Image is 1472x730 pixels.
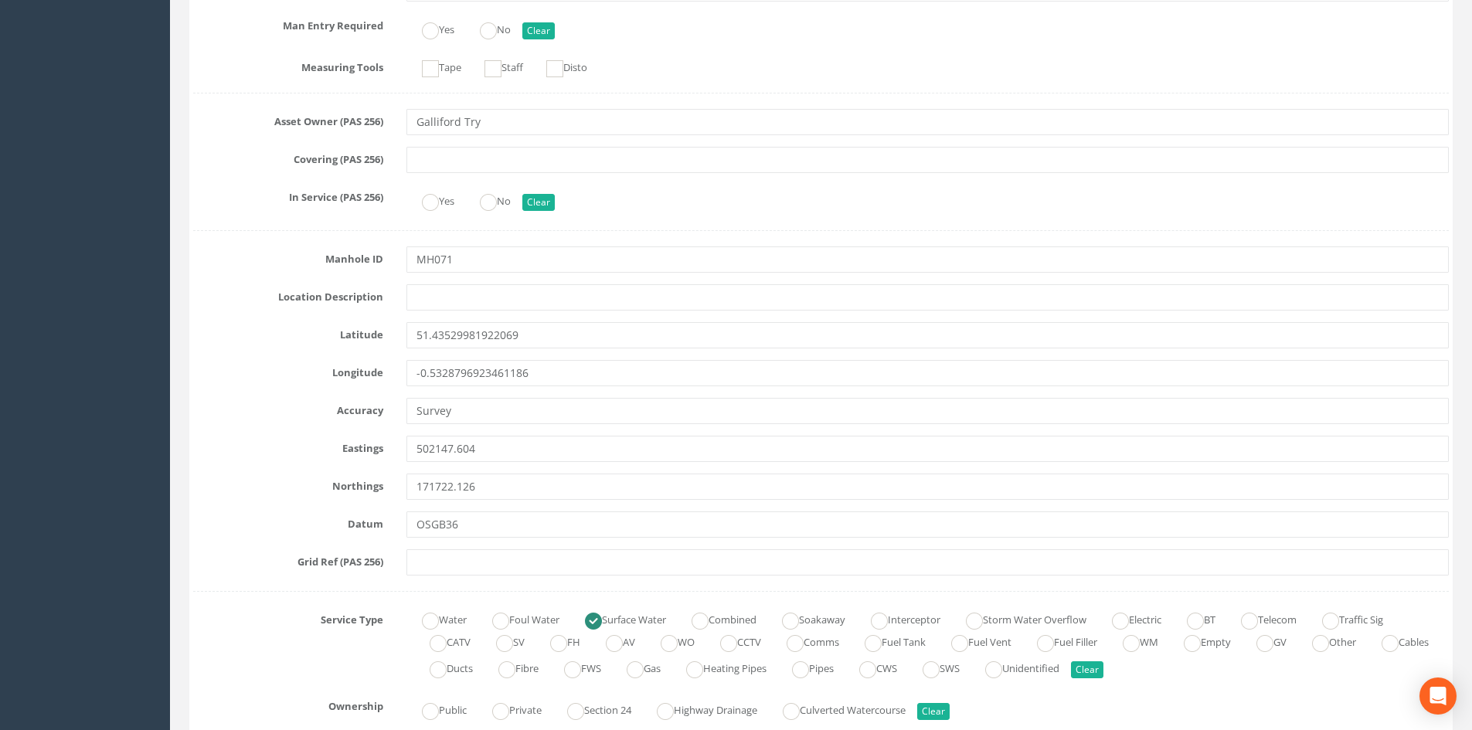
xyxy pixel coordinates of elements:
[1226,607,1297,630] label: Telecom
[182,474,395,494] label: Northings
[641,698,757,720] label: Highway Drainage
[406,698,467,720] label: Public
[182,109,395,129] label: Asset Owner (PAS 256)
[182,607,395,627] label: Service Type
[767,607,845,630] label: Soakaway
[569,607,666,630] label: Surface Water
[1107,630,1158,652] label: WM
[1241,630,1287,652] label: GV
[483,656,539,678] label: Fibre
[182,284,395,304] label: Location Description
[182,694,395,714] label: Ownership
[522,194,555,211] button: Clear
[182,398,395,418] label: Accuracy
[549,656,601,678] label: FWS
[611,656,661,678] label: Gas
[182,322,395,342] label: Latitude
[182,246,395,267] label: Manhole ID
[777,656,834,678] label: Pipes
[469,55,523,77] label: Staff
[477,607,559,630] label: Foul Water
[771,630,839,652] label: Comms
[1096,607,1161,630] label: Electric
[676,607,756,630] label: Combined
[1171,607,1215,630] label: BT
[1071,661,1103,678] button: Clear
[477,698,542,720] label: Private
[970,656,1059,678] label: Unidentified
[705,630,761,652] label: CCTV
[855,607,940,630] label: Interceptor
[1297,630,1356,652] label: Other
[414,630,471,652] label: CATV
[844,656,897,678] label: CWS
[182,147,395,167] label: Covering (PAS 256)
[1307,607,1383,630] label: Traffic Sig
[531,55,587,77] label: Disto
[645,630,695,652] label: WO
[182,436,395,456] label: Eastings
[1022,630,1097,652] label: Fuel Filler
[535,630,580,652] label: FH
[464,188,511,211] label: No
[182,13,395,33] label: Man Entry Required
[849,630,926,652] label: Fuel Tank
[522,22,555,39] button: Clear
[936,630,1011,652] label: Fuel Vent
[406,17,454,39] label: Yes
[182,55,395,75] label: Measuring Tools
[481,630,525,652] label: SV
[406,607,467,630] label: Water
[182,185,395,205] label: In Service (PAS 256)
[907,656,960,678] label: SWS
[552,698,631,720] label: Section 24
[950,607,1086,630] label: Storm Water Overflow
[182,549,395,569] label: Grid Ref (PAS 256)
[1419,677,1457,715] div: Open Intercom Messenger
[767,698,906,720] label: Culverted Watercourse
[1366,630,1429,652] label: Cables
[464,17,511,39] label: No
[414,656,473,678] label: Ducts
[917,703,950,720] button: Clear
[182,511,395,531] label: Datum
[182,360,395,380] label: Longitude
[1168,630,1231,652] label: Empty
[590,630,635,652] label: AV
[406,188,454,211] label: Yes
[671,656,767,678] label: Heating Pipes
[406,55,461,77] label: Tape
